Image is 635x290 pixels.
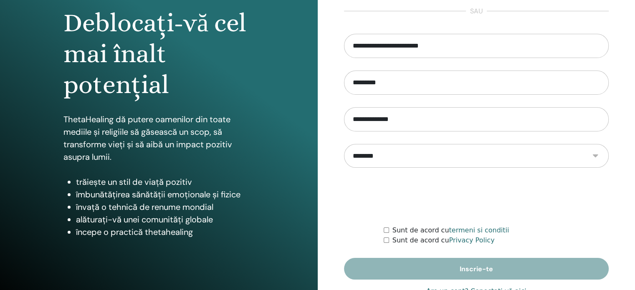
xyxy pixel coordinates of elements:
li: îmbunătățirea sănătății emoționale și fizice [76,188,254,201]
li: începe o practică thetahealing [76,226,254,238]
a: Privacy Policy [449,236,494,244]
label: Sunt de acord cu [392,225,509,235]
li: trăiește un stil de viață pozitiv [76,176,254,188]
span: sau [466,6,487,16]
li: învață o tehnică de renume mondial [76,201,254,213]
p: ThetaHealing dă putere oamenilor din toate mediile și religiile să găsească un scop, să transform... [63,113,254,163]
h1: Deblocați-vă cel mai înalt potențial [63,8,254,101]
a: termeni si conditii [449,226,509,234]
label: Sunt de acord cu [392,235,495,245]
li: alăturați-vă unei comunități globale [76,213,254,226]
iframe: reCAPTCHA [413,180,540,213]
